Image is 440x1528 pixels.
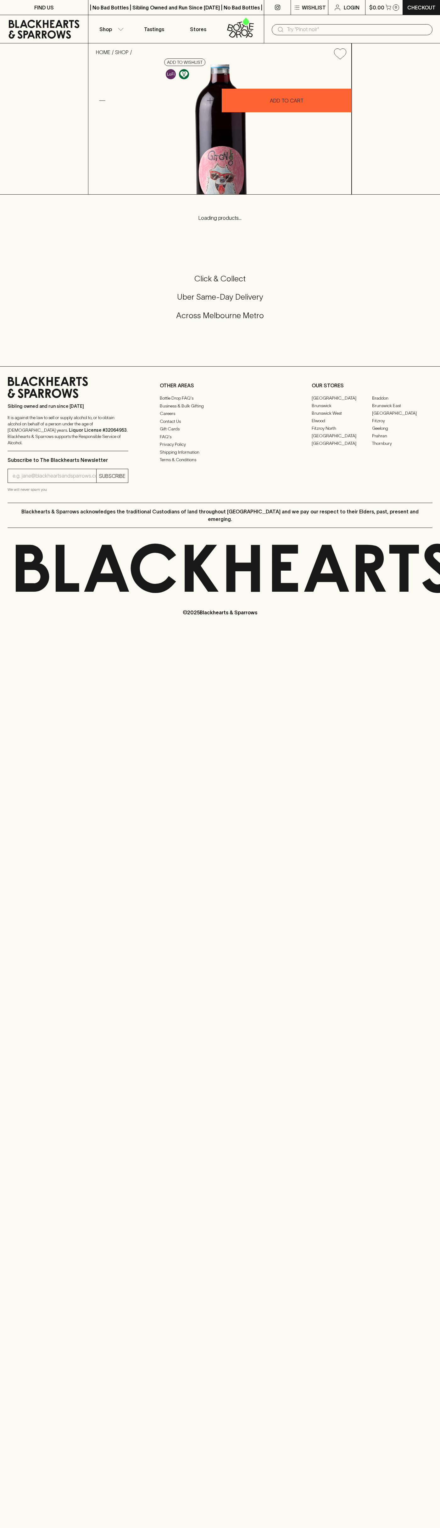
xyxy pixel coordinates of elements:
[190,25,206,33] p: Stores
[34,4,54,11] p: FIND US
[372,417,432,424] a: Fitzroy
[372,394,432,402] a: Braddon
[8,292,432,302] h5: Uber Same-Day Delivery
[344,4,359,11] p: Login
[164,68,177,81] a: Some may call it natural, others minimum intervention, either way, it’s hands off & maybe even a ...
[69,428,127,433] strong: Liquor License #32064953
[132,15,176,43] a: Tastings
[222,89,352,112] button: ADD TO CART
[312,382,432,389] p: OUR STORES
[160,433,281,440] a: FAQ's
[176,15,220,43] a: Stores
[369,4,384,11] p: $0.00
[312,409,372,417] a: Brunswick West
[164,58,205,66] button: Add to wishlist
[372,409,432,417] a: [GEOGRAPHIC_DATA]
[372,440,432,447] a: Thornbury
[312,394,372,402] a: [GEOGRAPHIC_DATA]
[177,68,191,81] a: Made without the use of any animal products.
[8,486,128,493] p: We will never spam you
[8,414,128,446] p: It is against the law to sell or supply alcohol to, or to obtain alcohol on behalf of a person un...
[12,508,428,523] p: Blackhearts & Sparrows acknowledges the traditional Custodians of land throughout [GEOGRAPHIC_DAT...
[372,424,432,432] a: Geelong
[312,402,372,409] a: Brunswick
[372,402,432,409] a: Brunswick East
[160,448,281,456] a: Shipping Information
[8,403,128,409] p: Sibling owned and run since [DATE]
[99,25,112,33] p: Shop
[407,4,436,11] p: Checkout
[8,310,432,321] h5: Across Melbourne Metro
[160,410,281,418] a: Careers
[99,472,125,480] p: SUBSCRIBE
[302,4,326,11] p: Wishlist
[270,97,304,104] p: ADD TO CART
[144,25,164,33] p: Tastings
[312,432,372,440] a: [GEOGRAPHIC_DATA]
[312,417,372,424] a: Elwood
[160,382,281,389] p: OTHER AREAS
[88,15,132,43] button: Shop
[160,425,281,433] a: Gift Cards
[312,440,372,447] a: [GEOGRAPHIC_DATA]
[160,441,281,448] a: Privacy Policy
[331,46,349,62] button: Add to wishlist
[8,248,432,354] div: Call to action block
[395,6,397,9] p: 0
[96,49,110,55] a: HOME
[160,456,281,464] a: Terms & Conditions
[6,214,434,222] p: Loading products...
[8,274,432,284] h5: Click & Collect
[8,456,128,464] p: Subscribe to The Blackhearts Newsletter
[160,418,281,425] a: Contact Us
[179,69,189,79] img: Vegan
[287,25,427,35] input: Try "Pinot noir"
[13,471,96,481] input: e.g. jane@blackheartsandsparrows.com.au
[312,424,372,432] a: Fitzroy North
[166,69,176,79] img: Lo-Fi
[115,49,129,55] a: SHOP
[97,469,128,483] button: SUBSCRIBE
[91,64,351,194] img: 40010.png
[372,432,432,440] a: Prahran
[160,402,281,410] a: Business & Bulk Gifting
[160,395,281,402] a: Bottle Drop FAQ's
